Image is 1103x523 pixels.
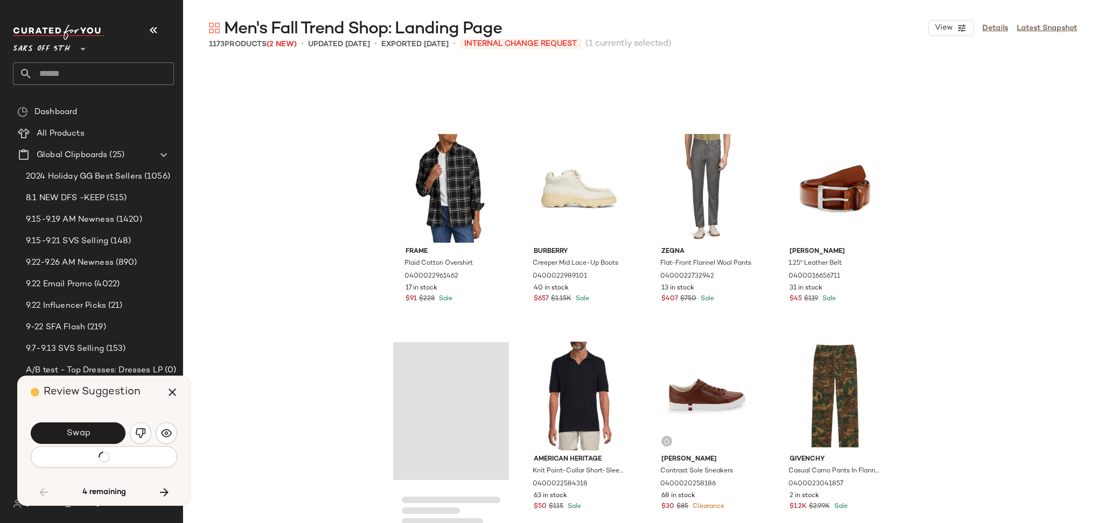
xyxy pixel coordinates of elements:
[788,272,840,281] span: 0400016656711
[406,247,497,257] span: Frame
[209,23,220,33] img: svg%3e
[660,467,733,476] span: Contrast Sole Sneakers
[790,502,807,512] span: $1.2K
[653,134,761,243] img: 0400022732942_GREY
[224,18,502,40] span: Men's Fall Trend Shop: Landing Page
[13,37,70,56] span: Saks OFF 5TH
[104,343,126,355] span: (153)
[661,491,695,501] span: 68 in stock
[44,386,141,398] span: Review Suggestion
[804,294,818,304] span: $119
[26,214,114,226] span: 9.15-9.19 AM Newness
[533,259,618,268] span: Creeper Mid Lace-Up Boots
[209,39,297,50] div: Products
[308,39,370,50] p: updated [DATE]
[419,294,435,304] span: $228
[533,479,588,489] span: 0400022584318
[26,257,114,269] span: 9.22-9.26 AM Newness
[374,38,377,51] span: •
[534,455,625,464] span: American Heritage
[437,295,452,302] span: Sale
[34,106,77,118] span: Dashboard
[267,40,297,48] span: (2 New)
[533,467,624,476] span: Knit Point-Collar Short-Sleeve Shirt
[680,294,696,304] span: $750
[107,149,124,161] span: (25)
[661,455,752,464] span: [PERSON_NAME]
[114,214,142,226] span: (1420)
[85,321,106,334] span: (219)
[534,502,547,512] span: $50
[660,259,751,268] span: Flat-Front Flannel Wool Pants
[820,295,836,302] span: Sale
[106,300,123,312] span: (21)
[982,23,1008,34] a: Details
[13,499,22,508] img: svg%3e
[699,295,714,302] span: Sale
[397,134,505,243] img: 0400022961462_BLACKPLAID
[31,422,125,444] button: Swap
[788,479,843,489] span: 0400023041857
[585,38,672,51] span: (1 currently selected)
[104,192,127,204] span: (515)
[551,294,571,304] span: $1.15K
[406,284,437,293] span: 17 in stock
[26,278,92,291] span: 9.22 Email Promo
[161,428,172,439] img: svg%3e
[1017,23,1077,34] a: Latest Snapshot
[653,342,761,450] img: 0400020258186_BROWN
[549,502,563,512] span: $115
[790,294,802,304] span: $45
[37,128,85,140] span: All Products
[301,38,304,51] span: •
[574,295,589,302] span: Sale
[525,134,633,243] img: 0400022989101_CLAY
[790,455,881,464] span: Givenchy
[460,39,581,49] span: INTERNAL CHANGE REQUEST
[832,503,848,510] span: Sale
[108,235,131,248] span: (148)
[135,428,146,439] img: svg%3e
[26,321,85,334] span: 9-22 SFA Flash
[26,171,142,183] span: 2024 Holiday GG Best Sellers
[790,247,881,257] span: [PERSON_NAME]
[17,107,28,117] img: svg%3e
[404,272,458,281] span: 0400022961462
[534,284,569,293] span: 40 in stock
[26,364,163,377] span: A/B test - Top Dresses: Dresses LP
[781,342,889,450] img: 0400023041857_BROWNKHAKI
[566,503,581,510] span: Sale
[82,487,126,497] span: 4 remaining
[142,171,170,183] span: (1056)
[790,491,819,501] span: 2 in stock
[406,294,417,304] span: $91
[114,257,137,269] span: (890)
[534,247,625,257] span: Burberry
[163,364,176,377] span: (0)
[809,502,830,512] span: $2.99K
[934,24,953,32] span: View
[781,134,889,243] img: 0400016656711_COGNAC
[26,343,104,355] span: 9.7-9.13 SVS Selling
[676,502,688,512] span: $85
[525,342,633,450] img: 0400022584318_NAVY
[92,278,120,291] span: (4022)
[788,467,879,476] span: Casual Camo Pants In Flannel
[661,284,694,293] span: 13 in stock
[533,272,587,281] span: 0400022989101
[660,479,716,489] span: 0400020258186
[790,284,822,293] span: 31 in stock
[664,438,670,444] img: svg%3e
[661,247,752,257] span: Zegna
[453,38,456,51] span: •
[690,503,724,510] span: Clearance
[37,149,107,161] span: Global Clipboards
[13,25,104,40] img: cfy_white_logo.C9jOOHJF.svg
[534,294,549,304] span: $657
[381,39,449,50] p: Exported [DATE]
[661,294,678,304] span: $407
[26,300,106,312] span: 9.22 Influencer Picks
[660,272,714,281] span: 0400022732942
[66,428,90,439] span: Swap
[209,40,225,48] span: 1173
